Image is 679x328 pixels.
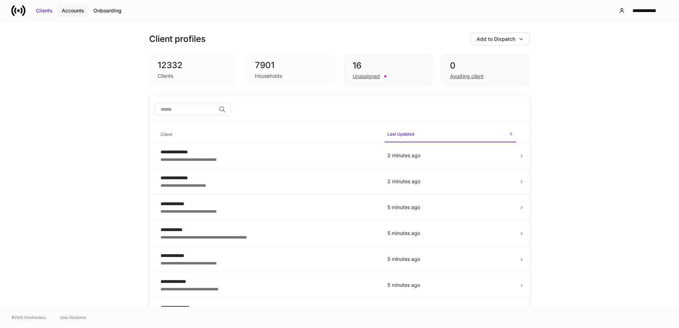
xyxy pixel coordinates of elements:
[161,131,172,138] h6: Client
[450,73,484,80] div: Awaiting client
[57,5,89,16] button: Accounts
[387,230,513,237] p: 5 minutes ago
[387,256,513,263] p: 5 minutes ago
[385,127,516,142] span: Last Updated
[255,72,282,80] div: Households
[450,60,521,71] div: 0
[93,7,121,14] div: Onboarding
[477,35,515,43] div: Add to Dispatch
[89,5,126,16] button: Onboarding
[11,315,46,320] span: © 2025 OneAdvisory
[387,178,513,185] p: 2 minutes ago
[353,73,380,80] div: Unassigned
[31,5,57,16] button: Clients
[387,152,513,159] p: 2 minutes ago
[471,33,530,45] button: Add to Dispatch
[387,204,513,211] p: 5 minutes ago
[387,281,513,289] p: 5 minutes ago
[149,33,206,45] h3: Client profiles
[60,315,87,320] a: Data Disclaimer
[441,54,530,86] div: 0Awaiting client
[255,60,327,71] div: 7901
[36,7,53,14] div: Clients
[344,54,433,86] div: 16Unassigned
[158,127,379,142] span: Client
[158,60,229,71] div: 12332
[387,131,414,137] h6: Last Updated
[353,60,424,71] div: 16
[62,7,84,14] div: Accounts
[158,72,173,80] div: Clients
